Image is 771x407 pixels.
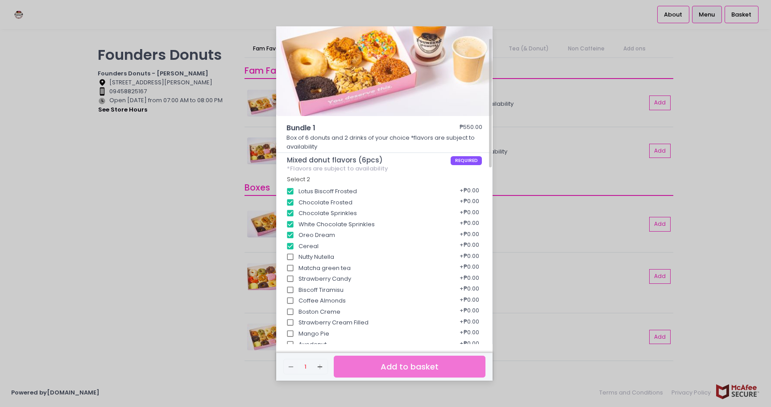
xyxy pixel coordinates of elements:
div: + ₱0.00 [456,249,482,266]
div: *Flavors are subject to availability [287,165,482,172]
span: Bundle 1 [286,123,434,133]
span: Select 2 [287,175,310,183]
span: Mixed donut flavors (6pcs) [287,156,451,164]
div: + ₱0.00 [456,183,482,200]
div: + ₱0.00 [456,303,482,320]
div: + ₱0.00 [456,216,482,233]
div: ₱550.00 [460,123,482,133]
span: REQUIRED [451,156,482,165]
div: + ₱0.00 [456,314,482,331]
div: + ₱0.00 [456,292,482,309]
div: + ₱0.00 [456,336,482,353]
div: + ₱0.00 [456,227,482,244]
div: + ₱0.00 [456,325,482,342]
div: + ₱0.00 [456,282,482,299]
div: + ₱0.00 [456,270,482,287]
p: Box of 6 donuts and 2 drinks of your choice *flavors are subject to availability [286,133,483,151]
div: + ₱0.00 [456,205,482,222]
button: Add to basket [334,356,485,378]
div: + ₱0.00 [456,260,482,277]
div: + ₱0.00 [456,238,482,255]
div: + ₱0.00 [456,194,482,211]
